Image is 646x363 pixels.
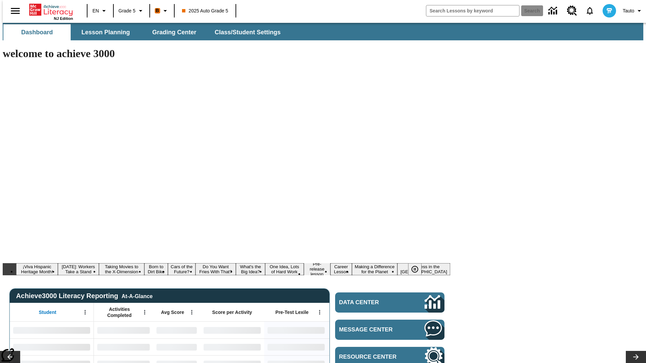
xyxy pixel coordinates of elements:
[118,7,136,14] span: Grade 5
[335,292,444,313] a: Data Center
[94,338,153,355] div: No Data,
[97,306,142,318] span: Activities Completed
[99,263,144,275] button: Slide 3 Taking Movies to the X-Dimension
[408,263,428,275] div: Pause
[141,24,208,40] button: Grading Center
[54,16,73,21] span: NJ Edition
[352,263,397,275] button: Slide 11 Making a Difference for the Planet
[623,7,634,14] span: Tauto
[58,263,99,275] button: Slide 2 Labor Day: Workers Take a Stand
[620,5,646,17] button: Profile/Settings
[236,263,265,275] button: Slide 7 What's the Big Idea?
[3,24,71,40] button: Dashboard
[339,354,404,360] span: Resource Center
[144,263,168,275] button: Slide 4 Born to Dirt Bike
[3,47,450,60] h1: welcome to achieve 3000
[21,29,53,36] span: Dashboard
[195,263,236,275] button: Slide 6 Do You Want Fries With That?
[16,263,58,275] button: Slide 1 ¡Viva Hispanic Heritage Month!
[339,299,402,306] span: Data Center
[121,292,152,299] div: At-A-Glance
[156,6,159,15] span: B
[29,2,73,21] div: Home
[16,292,153,300] span: Achieve3000 Literacy Reporting
[29,3,73,16] a: Home
[626,351,646,363] button: Lesson carousel, Next
[187,307,197,317] button: Open Menu
[152,5,172,17] button: Boost Class color is orange. Change class color
[603,4,616,17] img: avatar image
[168,263,195,275] button: Slide 5 Cars of the Future?
[339,326,404,333] span: Message Center
[265,263,304,275] button: Slide 8 One Idea, Lots of Hard Work
[315,307,325,317] button: Open Menu
[276,309,309,315] span: Pre-Test Lexile
[39,309,56,315] span: Student
[599,2,620,19] button: Select a new avatar
[94,322,153,338] div: No Data,
[5,1,25,21] button: Open side menu
[212,309,252,315] span: Score per Activity
[93,7,99,14] span: EN
[330,263,352,275] button: Slide 10 Career Lesson
[304,260,330,278] button: Slide 9 Pre-release lesson
[581,2,599,19] a: Notifications
[81,29,130,36] span: Lesson Planning
[116,5,147,17] button: Grade: Grade 5, Select a grade
[72,24,139,40] button: Lesson Planning
[397,263,450,275] button: Slide 12 Sleepless in the Animal Kingdom
[182,7,228,14] span: 2025 Auto Grade 5
[215,29,281,36] span: Class/Student Settings
[161,309,184,315] span: Avg Score
[89,5,111,17] button: Language: EN, Select a language
[152,29,196,36] span: Grading Center
[544,2,563,20] a: Data Center
[3,24,287,40] div: SubNavbar
[140,307,150,317] button: Open Menu
[408,263,422,275] button: Pause
[426,5,519,16] input: search field
[80,307,90,317] button: Open Menu
[563,2,581,20] a: Resource Center, Will open in new tab
[335,320,444,340] a: Message Center
[153,322,200,338] div: No Data,
[209,24,286,40] button: Class/Student Settings
[3,23,643,40] div: SubNavbar
[153,338,200,355] div: No Data,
